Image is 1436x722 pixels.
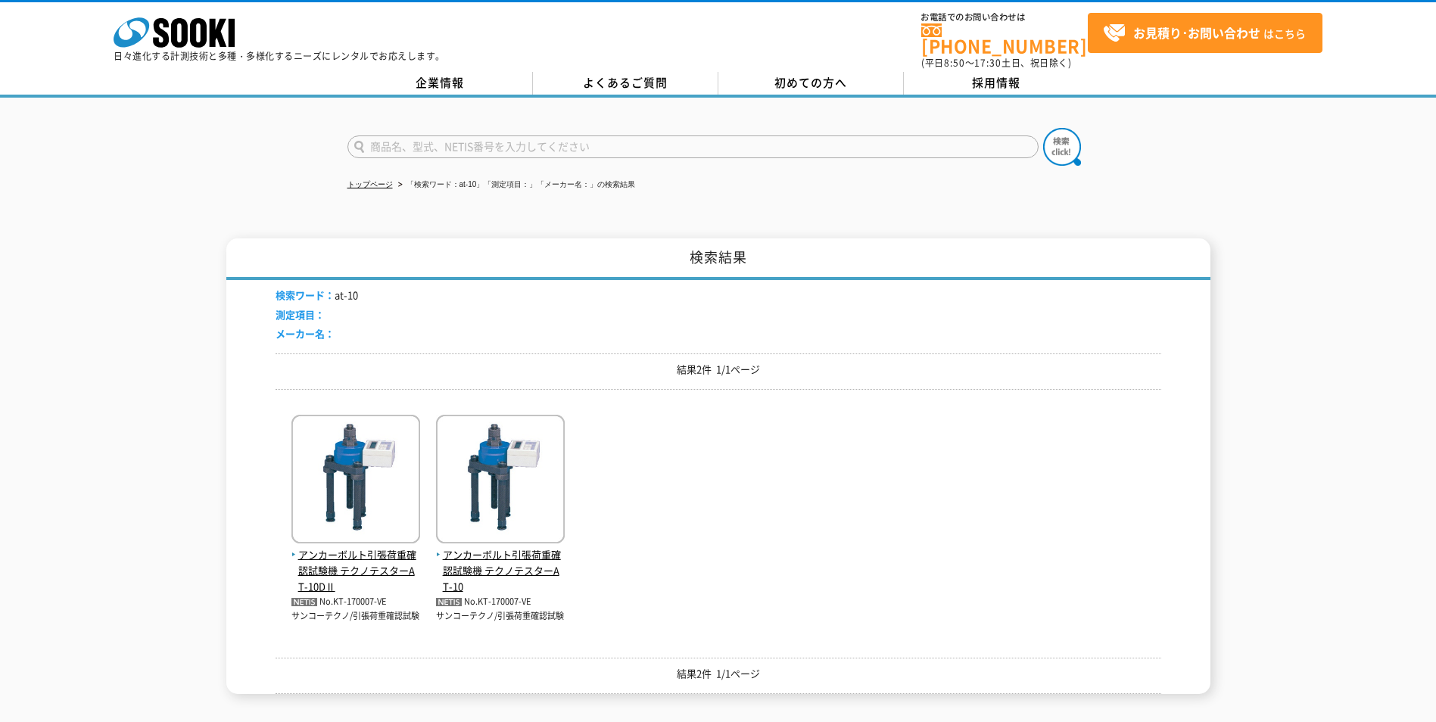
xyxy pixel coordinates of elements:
p: サンコーテクノ/引張荷重確認試験 [436,610,565,623]
img: テクノテスターAT-10DⅡ [291,415,420,547]
input: 商品名、型式、NETIS番号を入力してください [347,135,1039,158]
span: 検索ワード： [276,288,335,302]
h1: 検索結果 [226,238,1210,280]
span: アンカーボルト引張荷重確認試験機 テクノテスターAT-10DⅡ [291,547,420,594]
img: btn_search.png [1043,128,1081,166]
a: [PHONE_NUMBER] [921,23,1088,54]
span: はこちら [1103,22,1306,45]
a: アンカーボルト引張荷重確認試験機 テクノテスターAT-10 [436,531,565,594]
li: 「検索ワード：at-10」「測定項目：」「メーカー名：」の検索結果 [395,177,636,193]
span: (平日 ～ 土日、祝日除く) [921,56,1071,70]
span: 17:30 [974,56,1001,70]
p: サンコーテクノ/引張荷重確認試験 [291,610,420,623]
li: at-10 [276,288,358,303]
a: 初めての方へ [718,72,904,95]
a: 企業情報 [347,72,533,95]
span: メーカー名： [276,326,335,341]
p: 結果2件 1/1ページ [276,666,1161,682]
img: テクノテスターAT-10 [436,415,565,547]
a: トップページ [347,180,393,188]
a: お見積り･お問い合わせはこちら [1088,13,1322,53]
p: No.KT-170007-VE [436,594,565,610]
span: 測定項目： [276,307,325,322]
p: 結果2件 1/1ページ [276,362,1161,378]
a: アンカーボルト引張荷重確認試験機 テクノテスターAT-10DⅡ [291,531,420,594]
a: よくあるご質問 [533,72,718,95]
span: アンカーボルト引張荷重確認試験機 テクノテスターAT-10 [436,547,565,594]
span: 8:50 [944,56,965,70]
span: お電話でのお問い合わせは [921,13,1088,22]
a: 採用情報 [904,72,1089,95]
span: 初めての方へ [774,74,847,91]
strong: お見積り･お問い合わせ [1133,23,1260,42]
p: No.KT-170007-VE [291,594,420,610]
p: 日々進化する計測技術と多種・多様化するニーズにレンタルでお応えします。 [114,51,445,61]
